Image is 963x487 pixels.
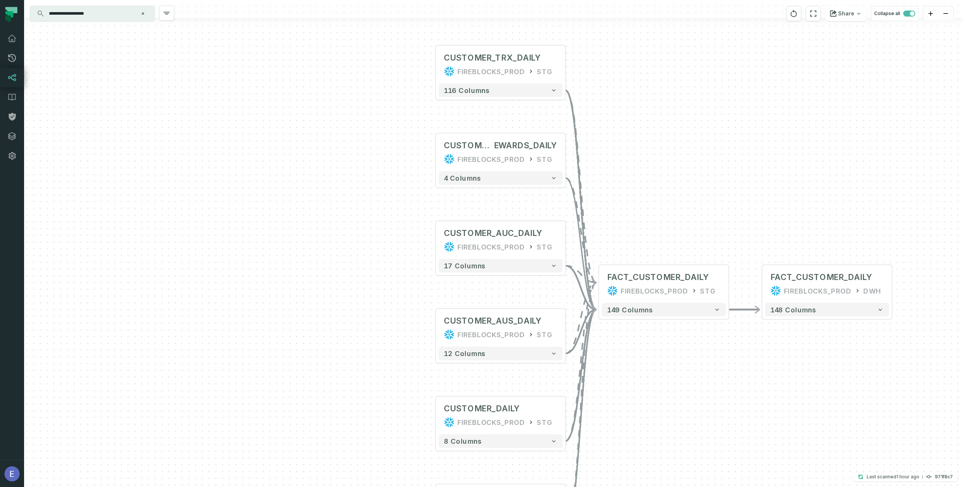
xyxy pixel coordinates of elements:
div: FIREBLOCKS_PROD [621,285,688,296]
div: FIREBLOCKS_PROD [457,417,525,428]
div: FIREBLOCKS_PROD [457,329,525,340]
div: FACT_CUSTOMER_DAILY [770,272,872,283]
div: FIREBLOCKS_PROD [784,285,851,296]
div: CUSTOMER_AUC_DAILY [444,228,542,239]
div: FACT_CUSTOMER_DAILY [607,272,709,283]
button: zoom out [938,6,953,21]
button: Last scanned[DATE] 2:22:58 PM971f8c7 [853,472,957,481]
g: Edge from 6cacae534e4ee7df84251eccfd5b0ec0 to 6ef4af16e355247df31ecc9d0d2a2924 [565,266,596,310]
div: STG [537,417,552,428]
div: CUSTOMER_AUS_DAILY [444,316,542,327]
span: 8 columns [444,437,481,446]
span: 148 columns [770,306,816,314]
div: STG [537,241,552,252]
div: STG [537,329,552,340]
p: Last scanned [867,473,919,481]
span: 4 columns [444,174,481,182]
div: FIREBLOCKS_PROD [457,241,525,252]
button: zoom in [923,6,938,21]
g: Edge from 6cacae534e4ee7df84251eccfd5b0ec0 to 6ef4af16e355247df31ecc9d0d2a2924 [565,266,596,283]
span: EWARDS_DAILY [494,140,557,151]
button: Clear search query [139,10,147,17]
div: CUSTOMER_REWARDS_DAILY [444,140,557,151]
g: Edge from a7ad8db7b0479ed50b2e0b3a3e8f6685 to 6ef4af16e355247df31ecc9d0d2a2924 [565,90,596,310]
div: STG [537,154,552,164]
relative-time: Sep 2, 2025, 2:22 PM GMT+3 [896,474,919,479]
div: FIREBLOCKS_PROD [457,154,525,164]
img: avatar of Eyal Ziv [5,466,20,481]
span: 149 columns [607,306,653,314]
div: DWH [863,285,881,296]
div: CUSTOMER_TRX_DAILY [444,52,541,63]
span: 116 columns [444,86,490,94]
div: STG [537,66,552,77]
span: CUSTOMER_R [444,140,494,151]
span: 17 columns [444,262,486,270]
div: CUSTOMER_DAILY [444,403,520,414]
h4: 971f8c7 [935,475,953,479]
button: Share [825,6,866,21]
span: 12 columns [444,349,486,358]
button: Collapse all [871,6,919,21]
div: STG [700,285,715,296]
div: FIREBLOCKS_PROD [457,66,525,77]
g: Edge from a7ad8db7b0479ed50b2e0b3a3e8f6685 to 6ef4af16e355247df31ecc9d0d2a2924 [565,90,596,283]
